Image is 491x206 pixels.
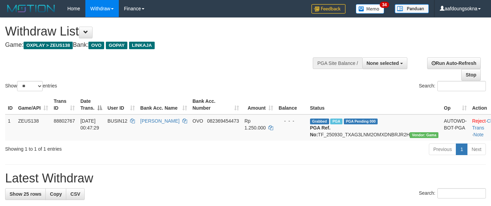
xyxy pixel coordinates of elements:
label: Search: [419,81,486,91]
a: Run Auto-Refresh [427,57,481,69]
span: Marked by aafsreyleap [330,119,342,124]
h4: Game: Bank: [5,42,321,49]
a: CSV [66,188,85,200]
th: Trans ID: activate to sort column ascending [51,95,78,114]
th: User ID: activate to sort column ascending [105,95,138,114]
th: Status [307,95,441,114]
th: Balance [276,95,307,114]
span: None selected [367,60,399,66]
span: 34 [380,2,389,8]
th: ID [5,95,15,114]
a: Previous [429,143,456,155]
b: PGA Ref. No: [310,125,331,137]
span: PGA Pending [344,119,378,124]
a: Reject [472,118,486,124]
th: Bank Acc. Name: activate to sort column ascending [138,95,190,114]
h1: Withdraw List [5,25,321,38]
td: AUTOWD-BOT-PGA [441,114,469,141]
span: 88802767 [54,118,75,124]
span: Show 25 rows [10,191,41,197]
td: 1 [5,114,15,141]
td: ZEUS138 [15,114,51,141]
span: OVO [193,118,203,124]
th: Game/API: activate to sort column ascending [15,95,51,114]
th: Amount: activate to sort column ascending [242,95,276,114]
span: Copy 082369454473 to clipboard [207,118,239,124]
span: [DATE] 00:47:29 [80,118,99,131]
a: Show 25 rows [5,188,46,200]
span: Rp 1.250.000 [244,118,266,131]
span: Vendor URL: https://trx31.1velocity.biz [410,132,438,138]
button: None selected [362,57,408,69]
label: Show entries [5,81,57,91]
span: OVO [88,42,104,49]
span: Grabbed [310,119,329,124]
a: [PERSON_NAME] [140,118,180,124]
span: OXPLAY > ZEUS138 [24,42,73,49]
span: Copy [50,191,62,197]
select: Showentries [17,81,43,91]
img: panduan.png [395,4,429,13]
span: BUSIN12 [108,118,127,124]
th: Date Trans.: activate to sort column descending [78,95,104,114]
div: PGA Site Balance / [313,57,362,69]
a: Copy [45,188,66,200]
a: 1 [456,143,467,155]
a: Next [467,143,486,155]
h1: Latest Withdraw [5,171,486,185]
img: MOTION_logo.png [5,3,57,14]
th: Op: activate to sort column ascending [441,95,469,114]
div: Showing 1 to 1 of 1 entries [5,143,199,152]
img: Feedback.jpg [311,4,346,14]
span: LINKAJA [129,42,155,49]
input: Search: [437,188,486,198]
span: CSV [70,191,80,197]
input: Search: [437,81,486,91]
label: Search: [419,188,486,198]
a: Note [474,132,484,137]
td: TF_250930_TXAG3LNM2OMXDNBRJR2H [307,114,441,141]
div: - - - [279,118,305,124]
a: Stop [461,69,481,81]
span: GOPAY [106,42,127,49]
img: Button%20Memo.svg [356,4,384,14]
th: Bank Acc. Number: activate to sort column ascending [190,95,242,114]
